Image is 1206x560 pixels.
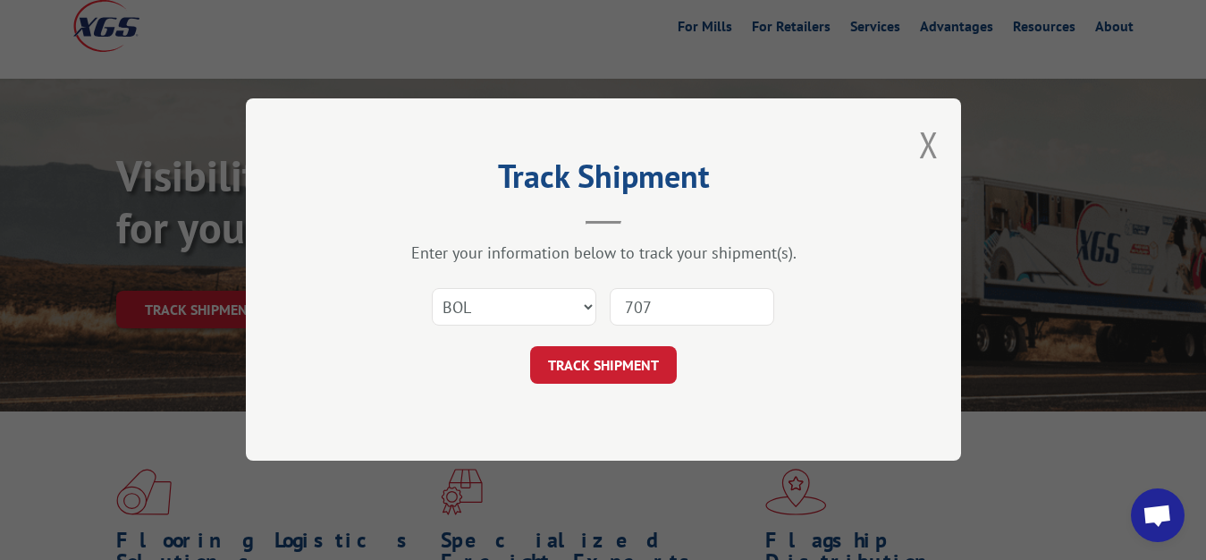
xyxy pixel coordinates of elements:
button: TRACK SHIPMENT [530,347,677,385]
div: Enter your information below to track your shipment(s). [335,243,872,264]
h2: Track Shipment [335,164,872,198]
div: Open chat [1131,488,1185,542]
input: Number(s) [610,289,774,327]
button: Close modal [919,121,939,168]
